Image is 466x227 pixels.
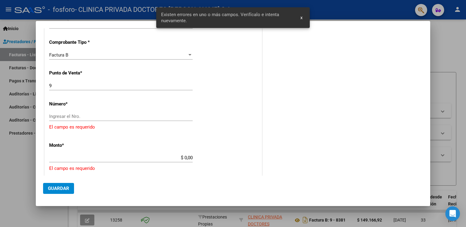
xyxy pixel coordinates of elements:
[49,52,68,58] span: Factura B
[445,206,460,221] div: Open Intercom Messenger
[49,124,257,131] p: El campo es requerido
[295,12,307,23] button: x
[49,165,257,172] p: El campo es requerido
[300,15,302,20] span: x
[49,39,112,46] p: Comprobante Tipo *
[49,70,112,77] p: Punto de Venta
[161,12,293,24] span: Existen errores en uno o más campos. Verifícalo e intenta nuevamente.
[49,142,112,149] p: Monto
[43,183,74,194] button: Guardar
[49,101,112,108] p: Número
[48,186,69,191] span: Guardar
